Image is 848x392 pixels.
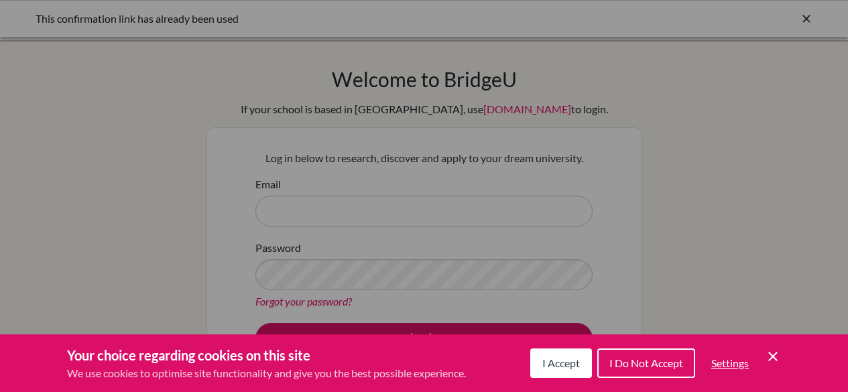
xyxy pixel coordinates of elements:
[67,365,466,381] p: We use cookies to optimise site functionality and give you the best possible experience.
[711,356,749,369] span: Settings
[530,348,592,378] button: I Accept
[609,356,683,369] span: I Do Not Accept
[597,348,695,378] button: I Do Not Accept
[701,350,760,377] button: Settings
[765,348,781,365] button: Save and close
[67,345,466,365] h3: Your choice regarding cookies on this site
[542,356,580,369] span: I Accept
